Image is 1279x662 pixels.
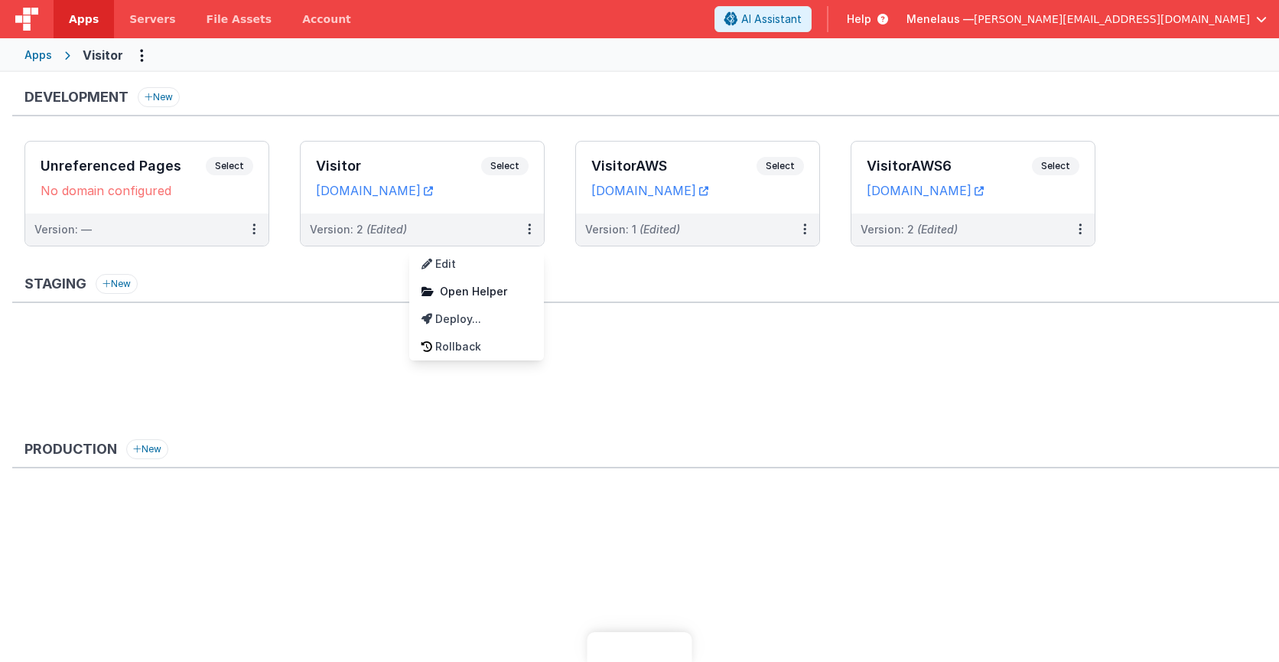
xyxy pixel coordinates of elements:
div: Options [409,250,544,360]
a: Rollback [409,333,544,360]
span: AI Assistant [741,11,802,27]
span: File Assets [207,11,272,27]
span: Apps [69,11,99,27]
a: Deploy... [409,305,544,333]
span: [PERSON_NAME][EMAIL_ADDRESS][DOMAIN_NAME] [974,11,1250,27]
span: Servers [129,11,175,27]
span: Help [847,11,871,27]
button: Menelaus — [PERSON_NAME][EMAIL_ADDRESS][DOMAIN_NAME] [906,11,1267,27]
button: AI Assistant [714,6,812,32]
span: Menelaus — [906,11,974,27]
a: Edit [409,250,544,278]
span: Open Helper [440,285,507,298]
